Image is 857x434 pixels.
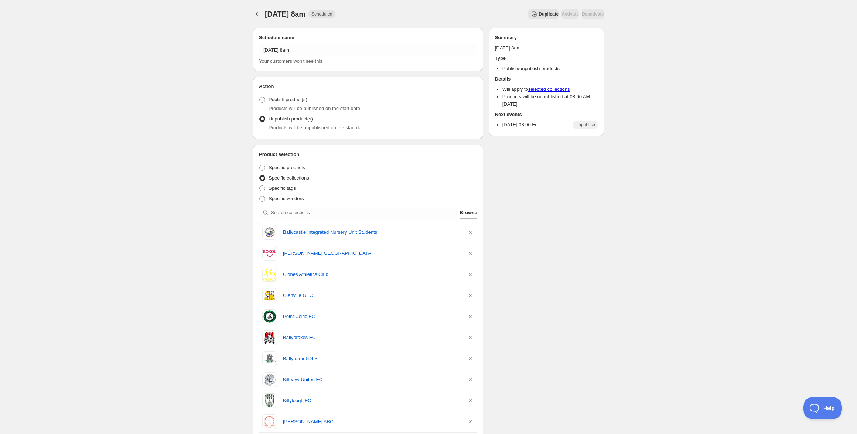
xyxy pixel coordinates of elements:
[502,86,598,93] li: Will apply to
[283,355,461,362] a: Ballyfermot DLS
[283,313,461,320] a: Point Celtic FC
[259,151,477,158] h2: Product selection
[271,207,458,219] input: Search collections
[265,10,305,18] span: [DATE] 8am
[528,86,570,92] a: selected collections
[269,185,296,191] span: Specific tags
[502,65,598,72] li: Publish/unpublish products
[495,111,598,118] h2: Next events
[460,207,477,219] button: Browse
[269,106,360,111] span: Products will be published on the start date
[269,97,307,102] span: Publish product(s)
[495,55,598,62] h2: Type
[283,250,461,257] a: [PERSON_NAME][GEOGRAPHIC_DATA]
[259,58,322,64] span: Your customers won't see this
[283,229,461,236] a: Ballycastle Integrated Nursery Unit Students
[502,93,598,108] li: Products will be unpublished at 08:00 AM [DATE]
[311,11,332,17] span: Scheduled
[495,44,598,52] p: [DATE] 8am
[269,165,305,170] span: Specific products
[460,209,477,216] span: Browse
[269,116,313,122] span: Unpublish product(s)
[528,9,559,19] button: Secondary action label
[803,397,842,419] iframe: Toggle Customer Support
[502,121,538,129] p: [DATE] 08:00 Fri
[259,83,477,90] h2: Action
[283,376,461,383] a: Killeavy United FC
[283,334,461,341] a: Ballybrakes FC
[269,125,365,130] span: Products will be unpublished on the start date
[269,175,309,181] span: Specific collections
[283,418,461,426] a: [PERSON_NAME] ABC
[253,9,263,19] button: Schedules
[495,75,598,83] h2: Details
[283,292,461,299] a: Glenville GFC
[539,11,559,17] span: Duplicate
[283,271,461,278] a: Clones Athletics Club
[495,34,598,41] h2: Summary
[576,122,595,128] span: Unpublish
[259,34,477,41] h2: Schedule name
[283,397,461,404] a: Killylough FC
[269,196,304,201] span: Specific vendors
